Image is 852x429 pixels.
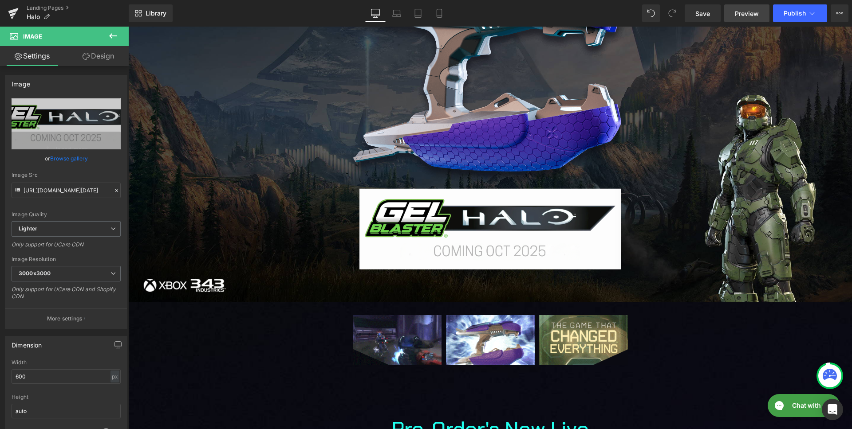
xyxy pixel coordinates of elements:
[695,9,710,18] span: Save
[23,33,42,40] span: Image
[12,154,121,163] div: or
[12,404,121,418] input: auto
[635,364,715,394] iframe: Gorgias live chat messenger
[12,75,30,88] div: Image
[66,46,130,66] a: Design
[12,336,42,349] div: Dimension
[19,225,37,232] b: Lighter
[365,4,386,22] a: Desktop
[429,4,450,22] a: Mobile
[12,286,121,306] div: Only support for UCare CDN and Shopify CDN
[12,183,121,198] input: Link
[407,4,429,22] a: Tablet
[642,4,660,22] button: Undo
[146,9,166,17] span: Library
[110,370,119,382] div: px
[19,270,51,277] b: 3000x3000
[27,13,40,20] span: Halo
[12,359,121,366] div: Width
[12,256,121,262] div: Image Resolution
[822,399,843,420] div: Open Intercom Messenger
[12,241,121,254] div: Only support for UCare CDN
[12,211,121,218] div: Image Quality
[12,369,121,384] input: auto
[724,4,769,22] a: Preview
[386,4,407,22] a: Laptop
[12,394,121,400] div: Height
[773,4,827,22] button: Publish
[27,4,129,12] a: Landing Pages
[5,308,127,329] button: More settings
[663,4,681,22] button: Redo
[12,172,121,178] div: Image Src
[50,151,88,166] a: Browse gallery
[129,4,173,22] a: New Library
[735,9,759,18] span: Preview
[831,4,848,22] button: More
[191,387,533,418] h1: Pre-Order's Now Live
[47,315,83,323] p: More settings
[784,10,806,17] span: Publish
